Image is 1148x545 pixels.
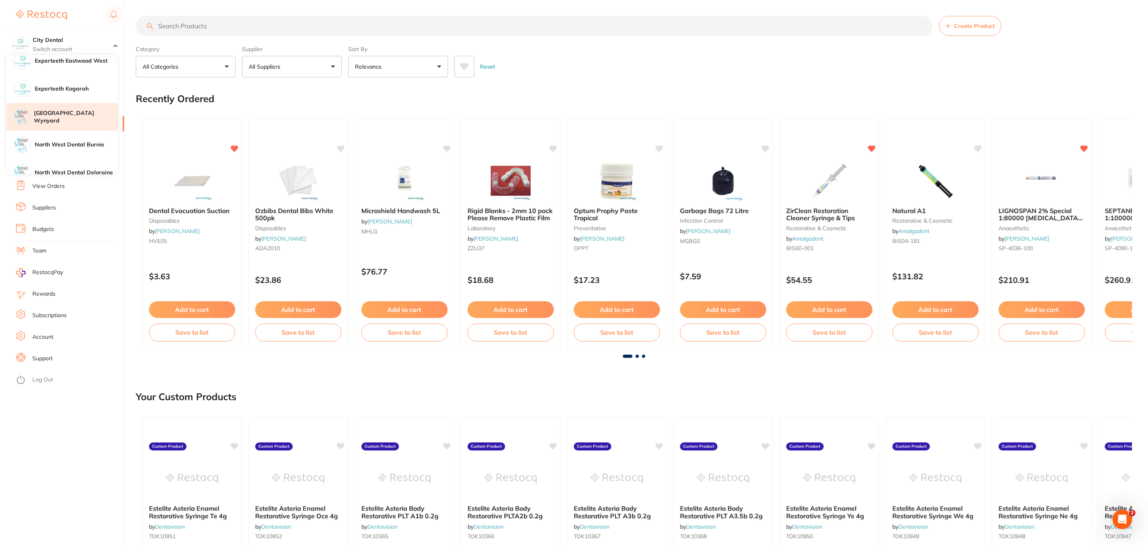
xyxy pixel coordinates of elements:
a: Budgets [32,225,54,233]
button: Relevance [348,56,448,77]
small: HVE05 [149,238,235,244]
small: BIS04-191 [892,238,979,244]
b: Ozbibs Dental Bibs White 500pk [255,207,341,222]
a: Dentavision [686,523,716,530]
a: [PERSON_NAME] [367,218,412,225]
button: Save to list [574,324,660,341]
p: $7.59 [680,272,766,281]
p: $54.55 [786,275,872,284]
label: Sort By [348,45,448,53]
span: RestocqPay [32,269,63,276]
small: preventative [574,225,660,231]
button: Save to list [468,324,554,341]
b: LIGNOSPAN 2% Special 1:80000 adrenalin 2.2ml 2xBox 50 Blue [999,207,1085,222]
img: Estelite Asteria Enamel Restorative Syringe Te 4g [166,458,218,498]
input: Search Products [136,16,933,36]
p: $210.91 [999,275,1085,284]
img: Estelite Asteria Enamel Restorative Syringe Ye 4g [803,458,855,498]
small: MHLG [361,228,448,235]
button: Save to list [786,324,872,341]
button: Log Out [16,374,122,387]
span: by [680,227,731,235]
button: Add to cart [468,301,554,318]
span: by [361,218,412,225]
button: Reset [478,56,498,77]
a: Dentavision [792,523,822,530]
a: Amalgadent [898,227,930,235]
img: Garbage Bags 72 Litre [697,161,749,201]
b: ZirClean Restoration Cleaner Syringe & Tips [786,207,872,222]
button: Add to cart [999,301,1085,318]
a: Suppliers [32,204,56,212]
b: Estelite Asteria Body Restorative PLTA2b 0.2g [468,505,554,519]
span: by [468,235,518,242]
b: Estelite Asteria Enamel Restorative Syringe Oce 4g [255,505,341,519]
button: All Suppliers [242,56,342,77]
img: Ozbibs Dental Bibs White 500pk [272,161,324,201]
img: ZirClean Restoration Cleaner Syringe & Tips [803,161,855,201]
a: Dentavision [1005,523,1035,530]
small: disposables [255,225,341,231]
label: Supplier [242,45,342,53]
a: [PERSON_NAME] [155,227,200,235]
label: Custom Product [1105,442,1142,450]
small: SP-4036-100 [999,245,1085,251]
p: $18.68 [468,275,554,284]
button: Create Product [939,16,1001,36]
p: $17.23 [574,275,660,284]
b: Estelite Asteria Body Restorative PLT A3.5b 0.2g [680,505,766,519]
b: Natural A1 [892,207,979,214]
b: Estelite Asteria Body Restorative PLT A1b 0.2g [361,505,448,519]
span: by [786,235,823,242]
a: Team [32,247,46,255]
p: $131.82 [892,272,979,281]
label: Custom Product [361,442,399,450]
small: TOK10367 [574,533,660,539]
label: Category [136,45,236,53]
span: by [574,235,625,242]
a: RestocqPay [16,268,63,277]
img: RestocqPay [16,268,26,277]
a: Dentavision [898,523,928,530]
a: Amalgadent [792,235,823,242]
small: TOK10365 [361,533,448,539]
a: View Orders [32,182,65,190]
img: Estelite Asteria Body Restorative PLT A3b 0.2g [591,458,643,498]
small: laboratory [468,225,554,231]
h4: [GEOGRAPHIC_DATA] Wynyard [34,109,118,125]
b: Estelite Asteria Enamel Restorative Syringe Ye 4g [786,505,872,519]
p: Relevance [355,63,385,71]
span: by [999,235,1049,242]
b: Rigid Blanks - 2mm 10 pack Please Remove Plastic Film [468,207,554,222]
button: Add to cart [786,301,872,318]
img: Estelite Asteria Body Restorative PLTA2b 0.2g [485,458,537,498]
span: Create Product [954,23,995,29]
label: Custom Product [680,442,718,450]
button: Add to cart [892,301,979,318]
button: Add to cart [149,301,235,318]
a: Dentavision [1111,523,1141,530]
b: Estelite Asteria Enamel Restorative Syringe Te 4g [149,505,235,519]
a: Dentavision [367,523,397,530]
button: Add to cart [255,301,341,318]
small: OPPT [574,245,660,251]
img: Estelite Asteria Enamel Restorative Syringe Ne 4g [1016,458,1068,498]
small: restorative & cosmetic [892,217,979,224]
img: Restocq Logo [16,10,67,20]
button: Save to list [255,324,341,341]
h4: City Dental [33,36,113,44]
label: Custom Product [468,442,505,450]
p: All Suppliers [249,63,284,71]
h4: Experteeth Eastwood West [35,57,118,65]
img: Experteeth Eastwood West [14,53,30,69]
span: by [680,523,716,530]
small: infection control [680,217,766,224]
span: by [786,523,822,530]
small: TOK10368 [680,533,766,539]
p: All Categories [143,63,182,71]
img: Microshield Handwash 5L [379,161,430,201]
a: [PERSON_NAME] [474,235,518,242]
button: Save to list [361,324,448,341]
a: Rewards [32,290,56,298]
span: by [999,523,1035,530]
